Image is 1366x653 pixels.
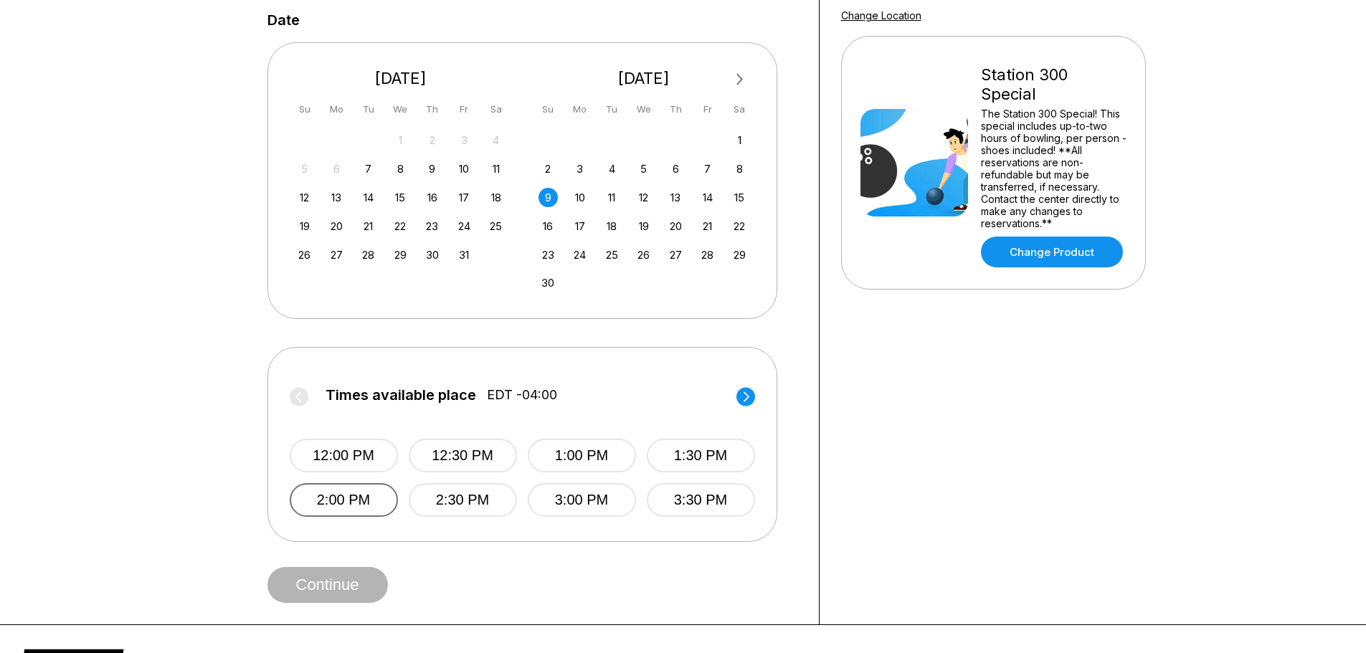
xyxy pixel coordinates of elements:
[570,188,589,207] div: Choose Monday, November 10th, 2025
[666,188,686,207] div: Choose Thursday, November 13th, 2025
[634,100,653,119] div: We
[359,245,378,264] div: Choose Tuesday, October 28th, 2025
[422,100,442,119] div: Th
[730,130,749,150] div: Choose Saturday, November 1st, 2025
[666,159,686,178] div: Choose Thursday, November 6th, 2025
[730,100,749,119] div: Sa
[602,188,622,207] div: Choose Tuesday, November 11th, 2025
[528,483,636,517] button: 3:00 PM
[570,216,589,236] div: Choose Monday, November 17th, 2025
[327,188,346,207] div: Choose Monday, October 13th, 2025
[391,130,410,150] div: Not available Wednesday, October 1st, 2025
[327,159,346,178] div: Not available Monday, October 6th, 2025
[391,216,410,236] div: Choose Wednesday, October 22nd, 2025
[359,216,378,236] div: Choose Tuesday, October 21st, 2025
[409,439,517,472] button: 12:30 PM
[455,159,474,178] div: Choose Friday, October 10th, 2025
[602,100,622,119] div: Tu
[729,68,751,91] button: Next Month
[290,69,512,88] div: [DATE]
[359,188,378,207] div: Choose Tuesday, October 14th, 2025
[634,159,653,178] div: Choose Wednesday, November 5th, 2025
[422,159,442,178] div: Choose Thursday, October 9th, 2025
[730,188,749,207] div: Choose Saturday, November 15th, 2025
[539,245,558,264] div: Choose Sunday, November 23rd, 2025
[486,188,506,207] div: Choose Saturday, October 18th, 2025
[860,109,968,216] img: Station 300 Special
[981,237,1123,267] a: Change Product
[698,159,717,178] div: Choose Friday, November 7th, 2025
[634,188,653,207] div: Choose Wednesday, November 12th, 2025
[730,216,749,236] div: Choose Saturday, November 22nd, 2025
[570,245,589,264] div: Choose Monday, November 24th, 2025
[634,216,653,236] div: Choose Wednesday, November 19th, 2025
[295,159,314,178] div: Not available Sunday, October 5th, 2025
[486,216,506,236] div: Choose Saturday, October 25th, 2025
[486,130,506,150] div: Not available Saturday, October 4th, 2025
[422,130,442,150] div: Not available Thursday, October 2nd, 2025
[327,100,346,119] div: Mo
[391,159,410,178] div: Choose Wednesday, October 8th, 2025
[391,188,410,207] div: Choose Wednesday, October 15th, 2025
[295,188,314,207] div: Choose Sunday, October 12th, 2025
[730,159,749,178] div: Choose Saturday, November 8th, 2025
[981,108,1127,229] div: The Station 300 Special! This special includes up-to-two hours of bowling, per person - shoes inc...
[326,387,476,403] span: Times available place
[455,130,474,150] div: Not available Friday, October 3rd, 2025
[539,216,558,236] div: Choose Sunday, November 16th, 2025
[602,216,622,236] div: Choose Tuesday, November 18th, 2025
[634,245,653,264] div: Choose Wednesday, November 26th, 2025
[455,245,474,264] div: Choose Friday, October 31st, 2025
[570,100,589,119] div: Mo
[841,9,921,22] a: Change Location
[327,245,346,264] div: Choose Monday, October 27th, 2025
[647,483,755,517] button: 3:30 PM
[539,100,558,119] div: Su
[455,216,474,236] div: Choose Friday, October 24th, 2025
[528,439,636,472] button: 1:00 PM
[422,245,442,264] div: Choose Thursday, October 30th, 2025
[267,12,300,28] label: Date
[570,159,589,178] div: Choose Monday, November 3rd, 2025
[295,216,314,236] div: Choose Sunday, October 19th, 2025
[295,245,314,264] div: Choose Sunday, October 26th, 2025
[698,100,717,119] div: Fr
[666,245,686,264] div: Choose Thursday, November 27th, 2025
[359,159,378,178] div: Choose Tuesday, October 7th, 2025
[602,159,622,178] div: Choose Tuesday, November 4th, 2025
[422,216,442,236] div: Choose Thursday, October 23rd, 2025
[533,69,755,88] div: [DATE]
[647,439,755,472] button: 1:30 PM
[666,216,686,236] div: Choose Thursday, November 20th, 2025
[539,273,558,292] div: Choose Sunday, November 30th, 2025
[455,100,474,119] div: Fr
[698,245,717,264] div: Choose Friday, November 28th, 2025
[293,129,508,264] div: month 2025-10
[359,100,378,119] div: Tu
[290,483,398,517] button: 2:00 PM
[698,216,717,236] div: Choose Friday, November 21st, 2025
[730,245,749,264] div: Choose Saturday, November 29th, 2025
[602,245,622,264] div: Choose Tuesday, November 25th, 2025
[391,245,410,264] div: Choose Wednesday, October 29th, 2025
[486,100,506,119] div: Sa
[698,188,717,207] div: Choose Friday, November 14th, 2025
[409,483,517,517] button: 2:30 PM
[666,100,686,119] div: Th
[295,100,314,119] div: Su
[327,216,346,236] div: Choose Monday, October 20th, 2025
[539,188,558,207] div: Choose Sunday, November 9th, 2025
[290,439,398,472] button: 12:00 PM
[539,159,558,178] div: Choose Sunday, November 2nd, 2025
[391,100,410,119] div: We
[455,188,474,207] div: Choose Friday, October 17th, 2025
[981,65,1127,104] div: Station 300 Special
[422,188,442,207] div: Choose Thursday, October 16th, 2025
[486,159,506,178] div: Choose Saturday, October 11th, 2025
[536,129,751,293] div: month 2025-11
[487,387,557,403] span: EDT -04:00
